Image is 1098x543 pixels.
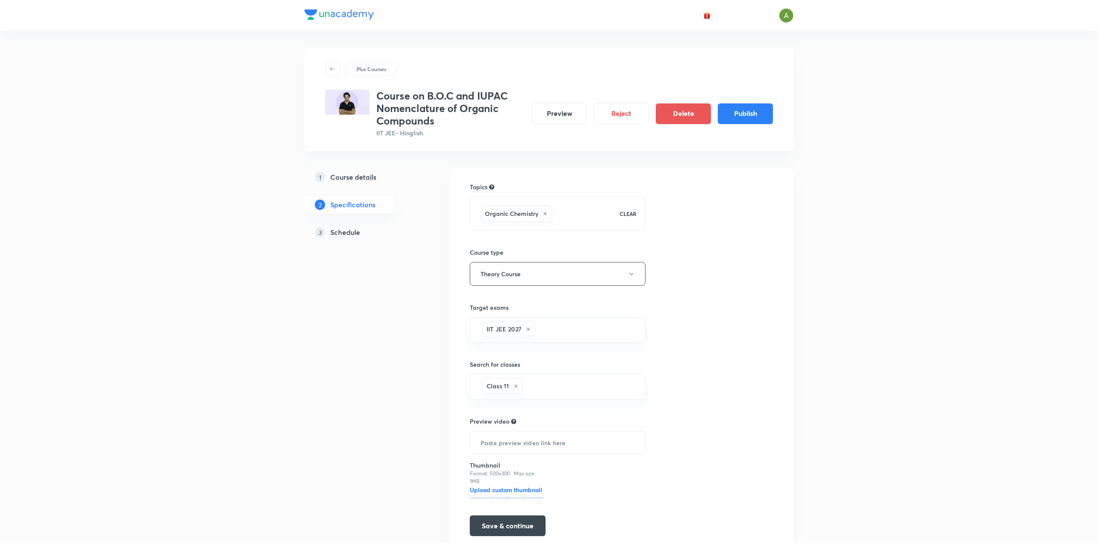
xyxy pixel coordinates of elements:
button: Delete [656,103,711,124]
p: IIT JEE • Hinglish [376,128,525,137]
p: 1 [315,172,325,182]
p: CLEAR [620,210,636,218]
button: avatar [700,9,714,22]
h6: Organic Chemistry [485,209,538,218]
h6: Target exams [470,303,645,312]
h6: Thumbnail [470,461,543,470]
img: C67042EB-FF56-407E-ADBB-68404A32D59C_plus.png [325,90,369,115]
h6: IIT JEE 2027 [487,325,521,334]
h6: Topics [470,182,487,191]
button: Publish [718,103,773,124]
h6: Course type [470,248,645,257]
img: Company Logo [304,9,374,20]
button: Open [640,386,642,388]
button: Reject [594,103,649,124]
p: 3 [315,227,325,237]
img: Ajay A [779,8,794,23]
a: 1Course details [304,169,422,186]
h5: Schedule [330,227,360,237]
button: Preview [532,103,587,124]
p: Plus Courses [357,65,386,73]
h6: Class 11 [487,381,509,390]
h5: Specifications [330,200,375,210]
h6: Upload custom thumbnail [470,485,543,498]
div: Search for topics [489,183,494,191]
a: 3Schedule [304,224,422,241]
button: Save & continue [470,515,546,536]
img: avatar [703,12,711,19]
h3: Course on B.O.C and IUPAC Nomenclature of Organic Compounds [376,90,525,127]
div: Explain about your course, what you’ll be teaching, how it will help learners in their preparation [511,418,516,425]
p: 2 [315,200,325,210]
button: Open [640,329,642,331]
p: Format: 500x300 · Max size: 1MB [470,470,543,485]
a: Company Logo [304,9,374,22]
input: Paste preview video link here [470,431,645,453]
h6: Preview video [470,417,509,426]
h5: Course details [330,172,376,182]
button: Theory Course [470,262,645,286]
h6: Search for classes [470,360,645,369]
